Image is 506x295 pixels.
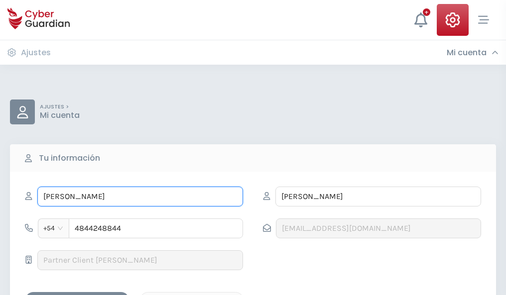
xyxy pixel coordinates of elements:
[423,8,430,16] div: +
[39,152,100,164] b: Tu información
[447,48,499,58] div: Mi cuenta
[447,48,487,58] h3: Mi cuenta
[40,103,80,110] p: AJUSTES >
[43,221,64,236] span: +54
[21,48,51,58] h3: Ajustes
[40,110,80,120] p: Mi cuenta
